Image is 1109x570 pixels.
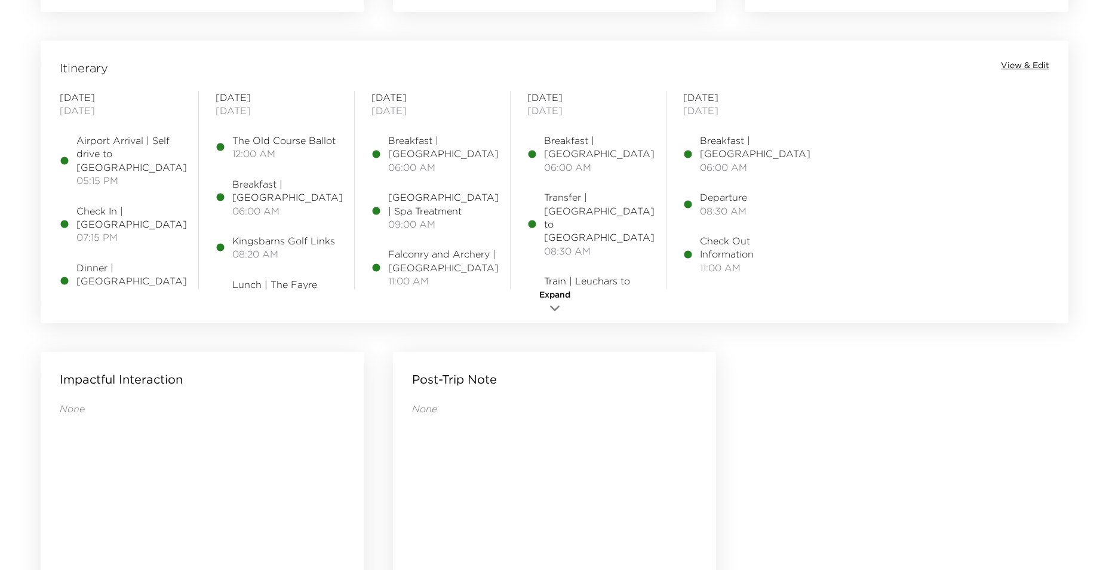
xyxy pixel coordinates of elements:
[527,104,649,117] span: [DATE]
[371,104,493,117] span: [DATE]
[527,91,649,104] span: [DATE]
[232,204,343,217] span: 06:00 AM
[232,234,335,247] span: Kingsbarns Golf Links
[232,134,336,147] span: The Old Course Ballot
[76,261,187,288] span: Dinner | [GEOGRAPHIC_DATA]
[700,261,805,274] span: 11:00 AM
[700,161,810,174] span: 06:00 AM
[60,371,183,388] p: Impactful Interaction
[700,204,747,217] span: 08:30 AM
[388,161,499,174] span: 06:00 AM
[388,217,499,231] span: 09:00 AM
[76,174,187,187] span: 05:15 PM
[216,91,337,104] span: [DATE]
[683,104,805,117] span: [DATE]
[412,371,497,388] p: Post-Trip Note
[544,134,655,161] span: Breakfast | [GEOGRAPHIC_DATA]
[539,289,570,301] span: Expand
[232,177,343,204] span: Breakfast | [GEOGRAPHIC_DATA]
[700,134,810,161] span: Breakfast | [GEOGRAPHIC_DATA]
[60,402,345,415] p: None
[76,288,187,301] span: 08:00 PM
[1001,60,1049,72] button: View & Edit
[700,234,805,261] span: Check Out Information
[388,274,499,287] span: 11:00 AM
[544,161,655,174] span: 06:00 AM
[232,147,336,160] span: 12:00 AM
[388,134,499,161] span: Breakfast | [GEOGRAPHIC_DATA]
[76,231,187,244] span: 07:15 PM
[683,91,805,104] span: [DATE]
[60,91,182,104] span: [DATE]
[544,191,655,244] span: Transfer | [GEOGRAPHIC_DATA] to [GEOGRAPHIC_DATA]
[544,274,655,301] span: Train | Leuchars to [GEOGRAPHIC_DATA]
[232,278,337,318] span: Lunch | The Fayre Clubhouse | Kingsbarns Golf Links
[216,104,337,117] span: [DATE]
[525,289,585,317] button: Expand
[60,104,182,117] span: [DATE]
[388,191,499,217] span: [GEOGRAPHIC_DATA] | Spa Treatment
[371,91,493,104] span: [DATE]
[700,191,747,204] span: Departure
[76,204,187,231] span: Check In | [GEOGRAPHIC_DATA]
[76,134,187,174] span: Airport Arrival | Self drive to [GEOGRAPHIC_DATA]
[388,247,499,274] span: Falconry and Archery | [GEOGRAPHIC_DATA]
[412,402,698,415] p: None
[544,244,655,258] span: 08:30 AM
[232,247,335,261] span: 08:20 AM
[60,60,108,76] span: Itinerary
